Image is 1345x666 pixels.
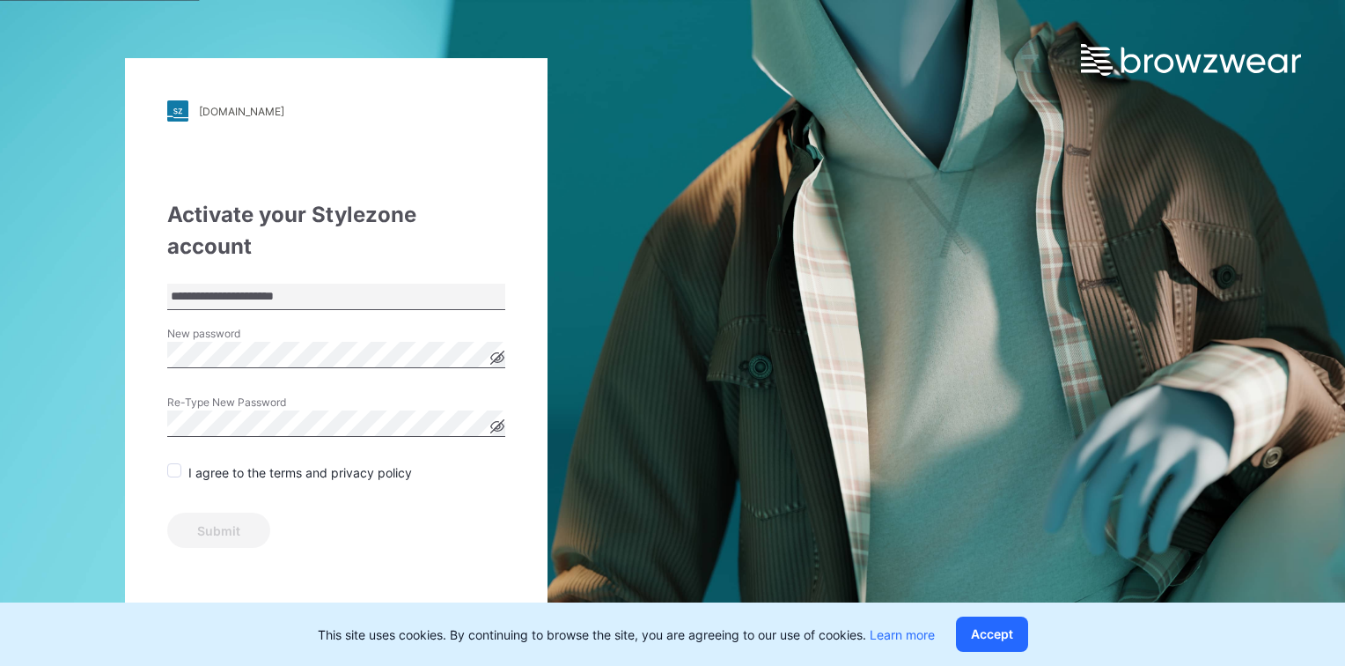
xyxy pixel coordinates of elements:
[167,326,290,342] label: New password
[188,463,412,482] p: I agree to the and
[1081,44,1301,76] img: browzwear-logo.e42bd6dac1945053ebaf764b6aa21510.svg
[870,627,935,642] a: Learn more
[167,395,290,411] label: Re-Type New Password
[167,100,188,122] img: stylezone-logo.562084cfcfab977791bfbf7441f1a819.svg
[327,465,412,480] a: privacy policy
[199,105,284,118] div: [DOMAIN_NAME]
[269,465,302,480] a: terms
[318,625,935,644] p: This site uses cookies. By continuing to browse the site, you are agreeing to our use of cookies.
[956,617,1028,652] button: Accept
[167,199,505,263] div: Activate your Stylezone account
[167,100,505,122] a: [DOMAIN_NAME]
